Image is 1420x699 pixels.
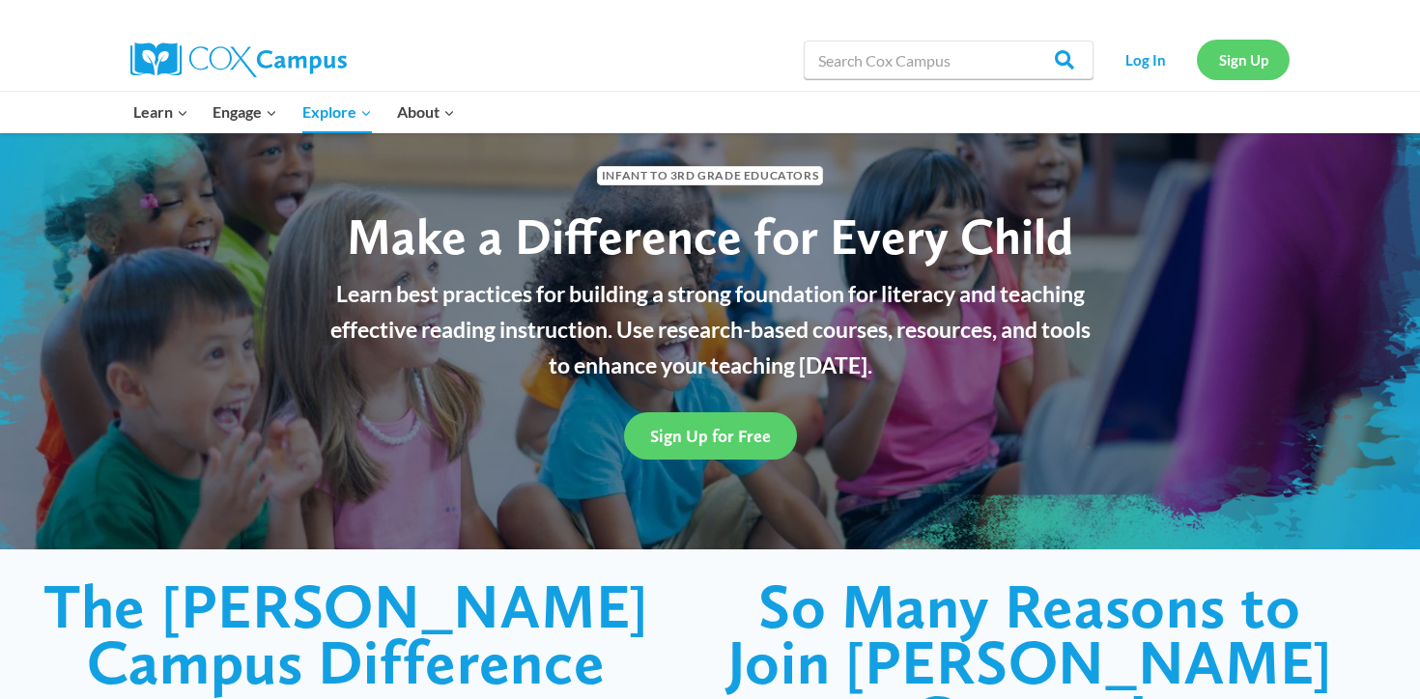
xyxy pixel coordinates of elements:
button: Child menu of Learn [121,92,201,132]
a: Log In [1103,40,1187,79]
a: Sign Up [1197,40,1290,79]
nav: Primary Navigation [121,92,467,132]
a: Sign Up for Free [624,412,797,460]
span: Infant to 3rd Grade Educators [597,166,823,184]
span: The [PERSON_NAME] Campus Difference [43,569,648,699]
span: Sign Up for Free [650,426,771,446]
button: Child menu of Engage [201,92,291,132]
img: Cox Campus [130,42,347,77]
button: Child menu of Explore [290,92,384,132]
p: Learn best practices for building a strong foundation for literacy and teaching effective reading... [319,276,1101,382]
input: Search Cox Campus [804,41,1093,79]
button: Child menu of About [384,92,468,132]
nav: Secondary Navigation [1103,40,1290,79]
span: Make a Difference for Every Child [347,206,1073,266]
